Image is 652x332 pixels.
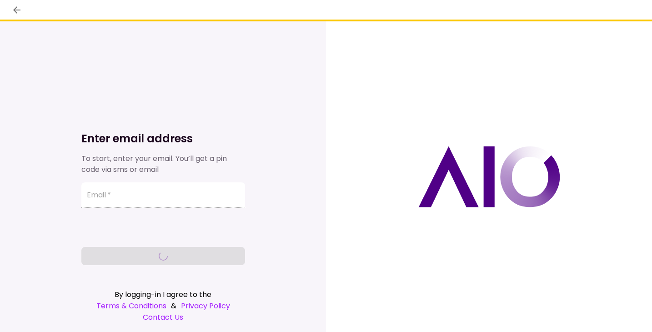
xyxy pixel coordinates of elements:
[81,289,245,300] div: By logging-in I agree to the
[81,300,245,312] div: &
[418,146,560,207] img: AIO logo
[81,153,245,175] div: To start, enter your email. You’ll get a pin code via sms or email
[81,312,245,323] a: Contact Us
[9,2,25,18] button: back
[96,300,166,312] a: Terms & Conditions
[181,300,230,312] a: Privacy Policy
[81,131,245,146] h1: Enter email address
